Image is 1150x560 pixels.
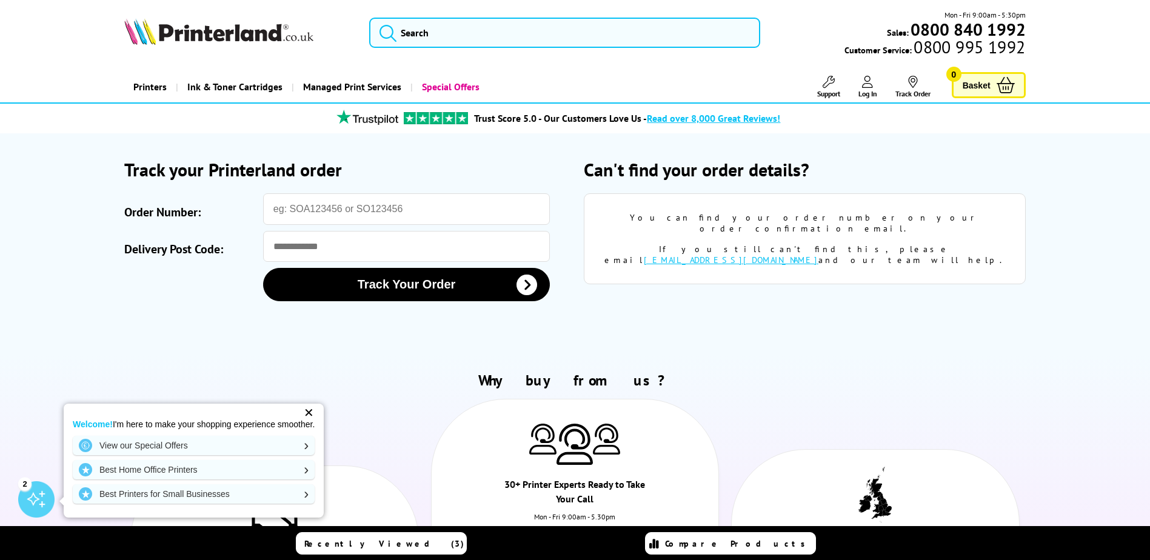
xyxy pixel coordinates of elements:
[603,244,1006,265] div: If you still can't find this, please email and our team will help.
[304,538,464,549] span: Recently Viewed (3)
[474,112,780,124] a: Trust Score 5.0 - Our Customers Love Us -Read over 8,000 Great Reviews!
[296,532,467,555] a: Recently Viewed (3)
[292,72,410,102] a: Managed Print Services
[73,436,315,455] a: View our Special Offers
[187,72,282,102] span: Ink & Toner Cartridges
[410,72,489,102] a: Special Offers
[73,419,315,430] p: I'm here to make your shopping experience smoother.
[263,268,550,301] button: Track Your Order
[73,460,315,479] a: Best Home Office Printers
[369,18,760,48] input: Search
[529,424,557,455] img: Printer Experts
[124,158,566,181] h2: Track your Printerland order
[176,72,292,102] a: Ink & Toner Cartridges
[557,424,593,465] img: Printer Experts
[844,41,1025,56] span: Customer Service:
[503,477,647,512] div: 30+ Printer Experts Ready to Take Your Call
[124,237,256,262] label: Delivery Post Code:
[124,18,313,45] img: Printerland Logo
[665,538,812,549] span: Compare Products
[817,89,840,98] span: Support
[911,18,1026,41] b: 0800 840 1992
[909,24,1026,35] a: 0800 840 1992
[895,76,931,98] a: Track Order
[887,27,909,38] span: Sales:
[645,532,816,555] a: Compare Products
[952,72,1026,98] a: Basket 0
[944,9,1026,21] span: Mon - Fri 9:00am - 5:30pm
[858,467,892,522] img: UK tax payer
[404,112,468,124] img: trustpilot rating
[858,76,877,98] a: Log In
[18,477,32,490] div: 2
[124,199,256,225] label: Order Number:
[124,72,176,102] a: Printers
[73,484,315,504] a: Best Printers for Small Businesses
[124,371,1025,390] h2: Why buy from us?
[300,404,317,421] div: ✕
[593,424,620,455] img: Printer Experts
[124,18,354,47] a: Printerland Logo
[432,512,719,533] div: Mon - Fri 9:00am - 5.30pm
[946,67,961,82] span: 0
[263,193,550,225] input: eg: SOA123456 or SO123456
[647,112,780,124] span: Read over 8,000 Great Reviews!
[331,110,404,125] img: trustpilot rating
[912,41,1025,53] span: 0800 995 1992
[644,255,818,265] a: [EMAIL_ADDRESS][DOMAIN_NAME]
[603,212,1006,234] div: You can find your order number on your order confirmation email.
[817,76,840,98] a: Support
[73,419,113,429] strong: Welcome!
[963,77,991,93] span: Basket
[858,89,877,98] span: Log In
[584,158,1025,181] h2: Can't find your order details?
